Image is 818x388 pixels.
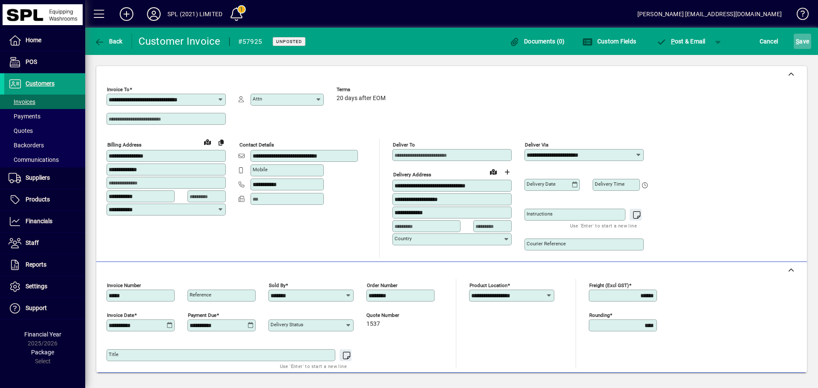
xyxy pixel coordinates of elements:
[26,218,52,224] span: Financials
[4,52,85,73] a: POS
[366,313,418,318] span: Quote number
[269,282,285,288] mat-label: Sold by
[4,124,85,138] a: Quotes
[656,38,706,45] span: ost & Email
[790,2,807,29] a: Knowledge Base
[487,165,500,178] a: View on map
[9,127,33,134] span: Quotes
[26,37,41,43] span: Home
[92,34,125,49] button: Back
[4,109,85,124] a: Payments
[367,282,397,288] mat-label: Order number
[794,34,811,49] button: Save
[796,38,799,45] span: S
[167,7,222,21] div: SPL (2021) LIMITED
[138,34,221,48] div: Customer Invoice
[760,34,778,48] span: Cancel
[201,135,214,149] a: View on map
[107,282,141,288] mat-label: Invoice number
[253,167,268,172] mat-label: Mobile
[589,312,610,318] mat-label: Rounding
[271,322,303,328] mat-label: Delivery status
[190,292,211,298] mat-label: Reference
[671,38,675,45] span: P
[4,254,85,276] a: Reports
[337,87,388,92] span: Terms
[4,211,85,232] a: Financials
[4,138,85,152] a: Backorders
[4,298,85,319] a: Support
[507,34,567,49] button: Documents (0)
[527,211,553,217] mat-label: Instructions
[280,361,347,371] mat-hint: Use 'Enter' to start a new line
[570,221,637,230] mat-hint: Use 'Enter' to start a new line
[4,152,85,167] a: Communications
[500,165,514,179] button: Choose address
[113,6,140,22] button: Add
[107,86,130,92] mat-label: Invoice To
[652,34,710,49] button: Post & Email
[580,34,638,49] button: Custom Fields
[107,312,134,318] mat-label: Invoice date
[4,95,85,109] a: Invoices
[469,282,507,288] mat-label: Product location
[4,30,85,51] a: Home
[527,181,556,187] mat-label: Delivery date
[4,167,85,189] a: Suppliers
[9,113,40,120] span: Payments
[4,189,85,210] a: Products
[26,261,46,268] span: Reports
[26,80,55,87] span: Customers
[4,276,85,297] a: Settings
[24,331,61,338] span: Financial Year
[637,7,782,21] div: [PERSON_NAME] [EMAIL_ADDRESS][DOMAIN_NAME]
[253,96,262,102] mat-label: Attn
[94,38,123,45] span: Back
[109,351,118,357] mat-label: Title
[595,181,625,187] mat-label: Delivery time
[395,236,412,241] mat-label: Country
[26,305,47,311] span: Support
[510,38,565,45] span: Documents (0)
[276,39,302,44] span: Unposted
[525,142,548,148] mat-label: Deliver via
[337,95,386,102] span: 20 days after EOM
[26,239,39,246] span: Staff
[26,174,50,181] span: Suppliers
[238,35,262,49] div: #57925
[582,38,636,45] span: Custom Fields
[9,156,59,163] span: Communications
[214,135,228,149] button: Copy to Delivery address
[4,233,85,254] a: Staff
[140,6,167,22] button: Profile
[589,282,629,288] mat-label: Freight (excl GST)
[9,142,44,149] span: Backorders
[527,241,566,247] mat-label: Courier Reference
[796,34,809,48] span: ave
[366,321,380,328] span: 1537
[85,34,132,49] app-page-header-button: Back
[26,58,37,65] span: POS
[31,349,54,356] span: Package
[9,98,35,105] span: Invoices
[393,142,415,148] mat-label: Deliver To
[758,34,781,49] button: Cancel
[26,283,47,290] span: Settings
[188,312,216,318] mat-label: Payment due
[26,196,50,203] span: Products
